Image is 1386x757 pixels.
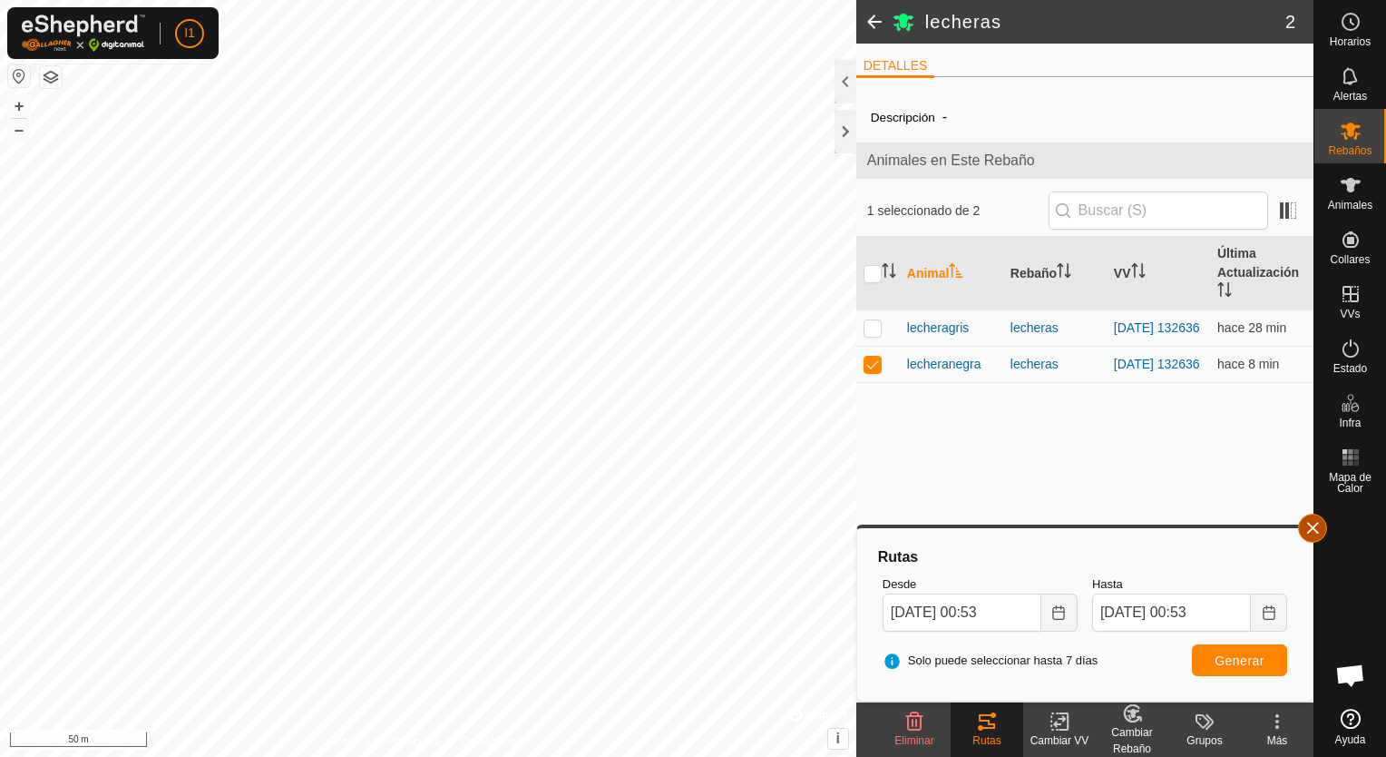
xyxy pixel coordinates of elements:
li: DETALLES [856,56,935,78]
a: Contáctenos [461,733,522,750]
button: i [828,729,848,749]
div: Rutas [951,732,1023,749]
span: lecheragris [907,319,969,338]
span: Generar [1215,654,1264,668]
span: Ayuda [1335,734,1366,745]
th: Rebaño [1003,237,1107,310]
span: Collares [1330,254,1370,265]
div: Grupos [1168,732,1241,749]
span: Alertas [1333,91,1367,102]
h2: lecheras [925,11,1285,33]
div: Rutas [875,546,1294,568]
span: Mapa de Calor [1319,472,1381,494]
div: Chat abierto [1323,648,1378,703]
label: Desde [883,575,1078,594]
span: - [935,102,954,132]
p-sorticon: Activar para ordenar [1057,266,1071,280]
span: 13 sept 2025, 0:25 [1217,320,1286,335]
th: VV [1107,237,1210,310]
input: Buscar (S) [1049,192,1268,230]
span: I1 [184,24,195,43]
p-sorticon: Activar para ordenar [882,266,896,280]
button: Choose Date [1251,594,1287,632]
button: Choose Date [1041,594,1078,632]
img: Logo Gallagher [22,15,145,52]
th: Última Actualización [1210,237,1313,310]
p-sorticon: Activar para ordenar [1217,285,1232,300]
span: Solo puede seleccionar hasta 7 días [883,652,1098,670]
span: Rebaños [1328,145,1371,156]
button: – [8,119,30,141]
button: Generar [1192,644,1287,676]
button: Restablecer Mapa [8,65,30,87]
span: Animales en Este Rebaño [867,150,1303,172]
a: Ayuda [1314,702,1386,752]
button: Capas del Mapa [40,66,62,88]
label: Descripción [871,111,935,124]
span: 1 seleccionado de 2 [867,202,1049,221]
span: i [836,731,840,746]
span: 2 [1285,8,1295,35]
a: [DATE] 132636 [1114,357,1200,371]
p-sorticon: Activar para ordenar [1131,266,1146,280]
span: Horarios [1330,36,1371,47]
span: Estado [1333,363,1367,374]
span: VVs [1340,309,1360,320]
span: 13 sept 2025, 0:45 [1217,357,1279,371]
label: Hasta [1092,575,1287,594]
p-sorticon: Activar para ordenar [949,266,963,280]
button: + [8,95,30,117]
span: Infra [1339,418,1361,428]
div: Más [1241,732,1313,749]
div: lecheras [1010,319,1099,338]
span: lecheranegra [907,355,981,374]
a: [DATE] 132636 [1114,320,1200,335]
span: Animales [1328,200,1372,211]
th: Animal [900,237,1003,310]
div: lecheras [1010,355,1099,374]
div: Cambiar Rebaño [1096,724,1168,757]
span: Eliminar [894,734,933,747]
a: Política de Privacidad [334,733,438,750]
div: Cambiar VV [1023,732,1096,749]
